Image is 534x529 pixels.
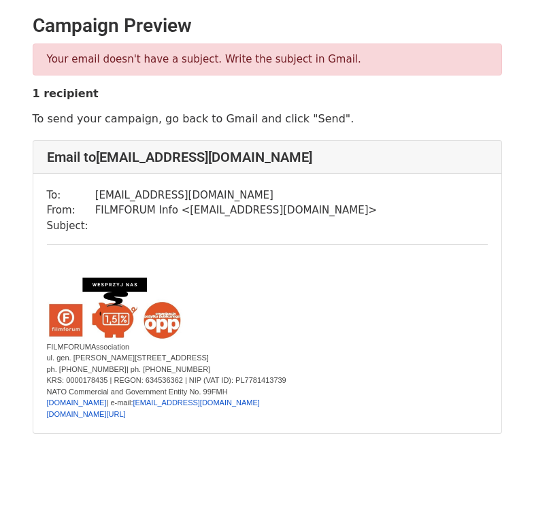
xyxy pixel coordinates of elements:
span: ph. [PHONE_NUMBER] [127,365,210,373]
h2: Campaign Preview [33,14,502,37]
span: ul. gen. [PERSON_NAME][STREET_ADDRESS] [47,354,209,362]
a: [DOMAIN_NAME][URL] [47,410,126,418]
img: AIorK4xliiJRwxtj_QrFBTIAgwYQpUWtlY_MIxnACxstHsXAa8nXyOkOgL8c_zcWTRHbSt5kVTf2p_Y [47,274,183,341]
span: ph. [PHONE_NUMBER] [47,365,127,373]
td: To: [47,188,95,203]
p: To send your campaign, go back to Gmail and click "Send". [33,112,502,126]
a: [EMAIL_ADDRESS][DOMAIN_NAME] [133,398,259,407]
p: Your email doesn't have a subject. Write the subject in Gmail. [47,52,488,67]
td: Subject: [47,218,95,234]
a: [DOMAIN_NAME] [47,398,107,407]
td: From: [47,203,95,218]
span: | e-mail: [47,398,260,418]
td: [EMAIL_ADDRESS][DOMAIN_NAME] [95,188,377,203]
span: | [127,365,129,373]
div: Association [47,341,488,353]
strong: 1 recipient [33,87,99,100]
td: FILMFORUM Info < [EMAIL_ADDRESS][DOMAIN_NAME] > [95,203,377,218]
span: NATO Commercial and Government Entity No. 99FMH [47,388,228,396]
span: KRS: 0000178435 | REGON: 634536362 | NIP (VAT ID): PL7781413739 [47,365,286,385]
h4: Email to [EMAIL_ADDRESS][DOMAIN_NAME] [47,149,488,165]
span: FILMFORUM [47,343,91,351]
